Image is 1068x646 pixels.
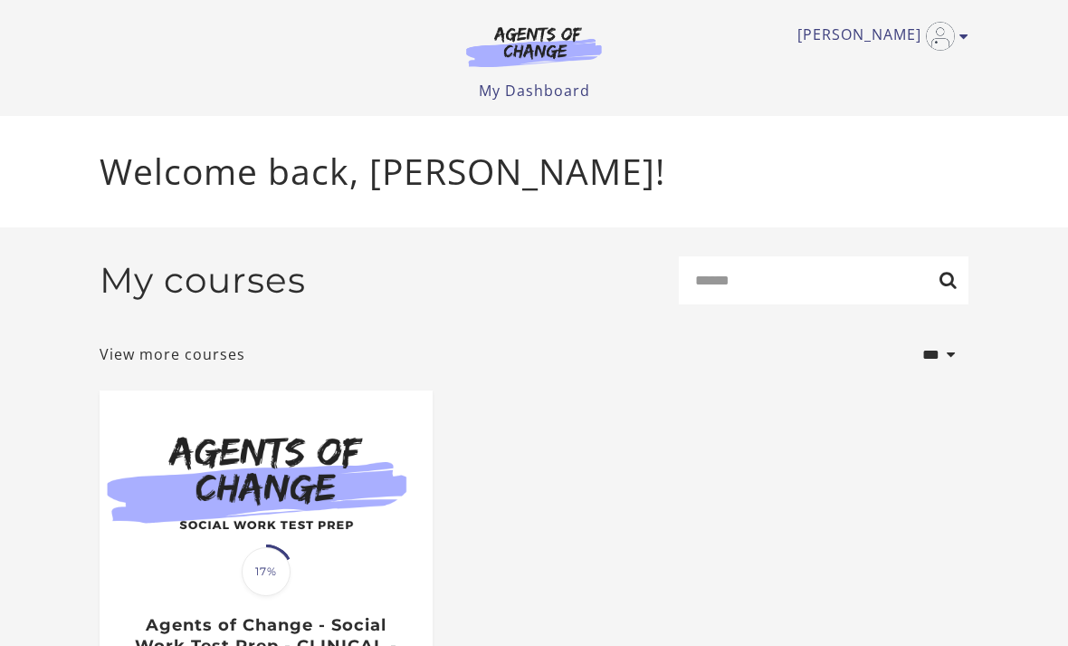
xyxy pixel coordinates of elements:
[242,547,291,596] span: 17%
[100,343,245,365] a: View more courses
[447,25,621,67] img: Agents of Change Logo
[797,22,959,51] a: Toggle menu
[100,145,968,198] p: Welcome back, [PERSON_NAME]!
[100,259,306,302] h2: My courses
[479,81,590,101] a: My Dashboard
